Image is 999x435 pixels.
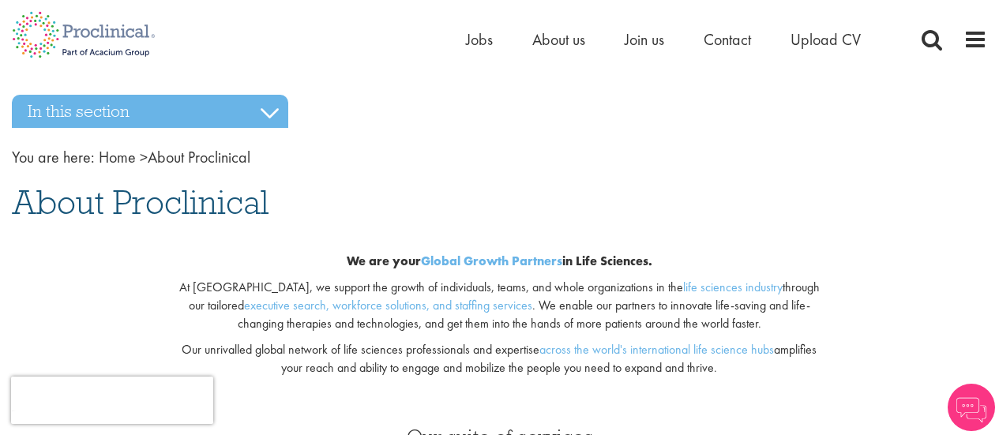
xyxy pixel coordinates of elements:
[99,147,250,167] span: About Proclinical
[532,29,585,50] a: About us
[140,147,148,167] span: >
[683,279,783,295] a: life sciences industry
[347,253,652,269] b: We are your in Life Sciences.
[12,147,95,167] span: You are here:
[466,29,493,50] a: Jobs
[178,341,821,377] p: Our unrivalled global network of life sciences professionals and expertise amplifies your reach a...
[948,384,995,431] img: Chatbot
[244,297,532,313] a: executive search, workforce solutions, and staffing services
[791,29,861,50] a: Upload CV
[625,29,664,50] a: Join us
[539,341,774,358] a: across the world's international life science hubs
[704,29,751,50] a: Contact
[12,181,269,223] span: About Proclinical
[421,253,562,269] a: Global Growth Partners
[178,279,821,333] p: At [GEOGRAPHIC_DATA], we support the growth of individuals, teams, and whole organizations in the...
[99,147,136,167] a: breadcrumb link to Home
[11,377,213,424] iframe: reCAPTCHA
[12,95,288,128] h3: In this section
